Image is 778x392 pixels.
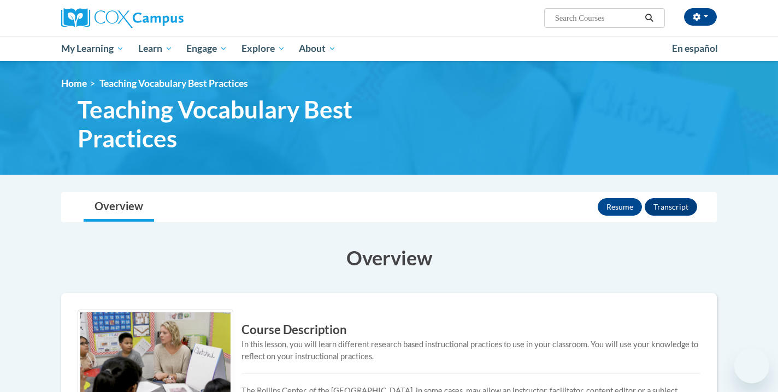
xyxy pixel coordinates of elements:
[131,36,180,61] a: Learn
[78,338,700,363] div: In this lesson, you will learn different research based instructional practices to use in your cl...
[234,36,292,61] a: Explore
[684,8,717,26] button: Account Settings
[734,348,769,383] iframe: Button to launch messaging window
[61,78,87,89] a: Home
[45,36,733,61] div: Main menu
[99,78,248,89] span: Teaching Vocabulary Best Practices
[554,11,641,25] input: Search Courses
[186,42,227,55] span: Engage
[598,198,642,216] button: Resume
[641,11,658,25] button: Search
[672,43,718,54] span: En español
[78,322,700,338] h3: Course Description
[241,42,285,55] span: Explore
[61,8,269,28] a: Cox Campus
[61,42,124,55] span: My Learning
[299,42,336,55] span: About
[645,198,697,216] button: Transcript
[645,14,655,22] i: 
[78,95,455,153] span: Teaching Vocabulary Best Practices
[54,36,131,61] a: My Learning
[84,193,154,222] a: Overview
[665,37,725,60] a: En español
[292,36,344,61] a: About
[138,42,173,55] span: Learn
[61,244,717,271] h3: Overview
[61,8,184,28] img: Cox Campus
[179,36,234,61] a: Engage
